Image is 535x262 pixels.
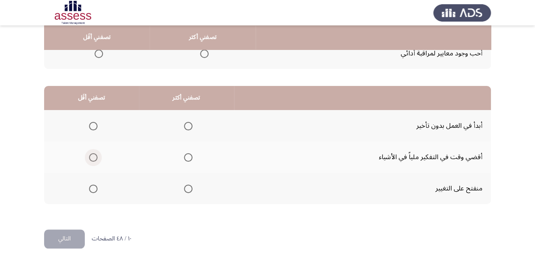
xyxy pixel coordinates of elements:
mat-radio-group: Select an option [197,46,209,61]
mat-radio-group: Select an option [181,119,192,133]
img: Assess Talent Management logo [433,1,491,25]
mat-radio-group: Select an option [86,181,98,196]
th: تصفني أكثر [139,86,234,110]
mat-radio-group: Select an option [181,181,192,196]
th: تصفني أقَل [44,86,139,110]
p: ١٠ / ٤٨ الصفحات [92,235,131,243]
th: تصفني أكثر [150,25,256,50]
button: check the missing [44,229,85,248]
th: تصفني أقَل [44,25,150,50]
td: أقضي وقت في التفكير ملياً في الأشياء [234,141,491,173]
mat-radio-group: Select an option [86,150,98,164]
img: Assessment logo of OCM R1 ASSESS [44,1,102,25]
mat-radio-group: Select an option [91,46,103,61]
td: أُحب وجود معايير لمراقبة أدائي [256,38,491,69]
td: منفتح على التغيير [234,173,491,204]
mat-radio-group: Select an option [86,119,98,133]
mat-radio-group: Select an option [181,150,192,164]
td: أبدأ في العمل بدون تأخير [234,110,491,141]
